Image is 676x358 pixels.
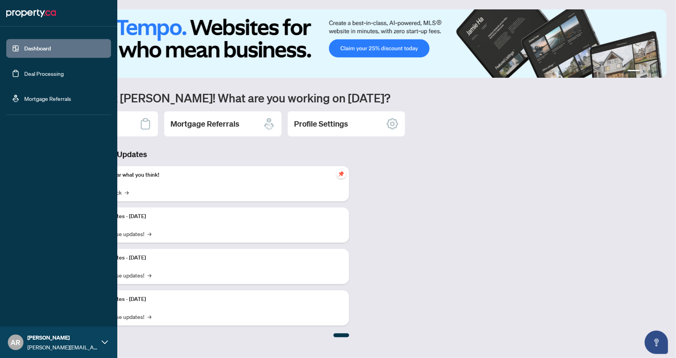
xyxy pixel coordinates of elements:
[24,95,71,102] a: Mortgage Referrals
[82,295,343,304] p: Platform Updates - [DATE]
[645,331,668,354] button: Open asap
[82,171,343,179] p: We want to hear what you think!
[643,70,646,73] button: 2
[41,90,667,105] h1: Welcome back [PERSON_NAME]! What are you working on [DATE]?
[147,271,151,279] span: →
[649,70,653,73] button: 3
[82,212,343,221] p: Platform Updates - [DATE]
[41,149,349,160] h3: Brokerage & Industry Updates
[27,333,98,342] span: [PERSON_NAME]
[27,343,98,351] span: [PERSON_NAME][EMAIL_ADDRESS][DOMAIN_NAME]
[82,254,343,262] p: Platform Updates - [DATE]
[6,7,56,20] img: logo
[170,118,239,129] h2: Mortgage Referrals
[41,9,667,78] img: Slide 0
[656,70,659,73] button: 4
[24,70,64,77] a: Deal Processing
[24,45,51,52] a: Dashboard
[337,169,346,179] span: pushpin
[147,312,151,321] span: →
[628,70,640,73] button: 1
[11,337,21,348] span: AR
[147,229,151,238] span: →
[125,188,129,197] span: →
[294,118,348,129] h2: Profile Settings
